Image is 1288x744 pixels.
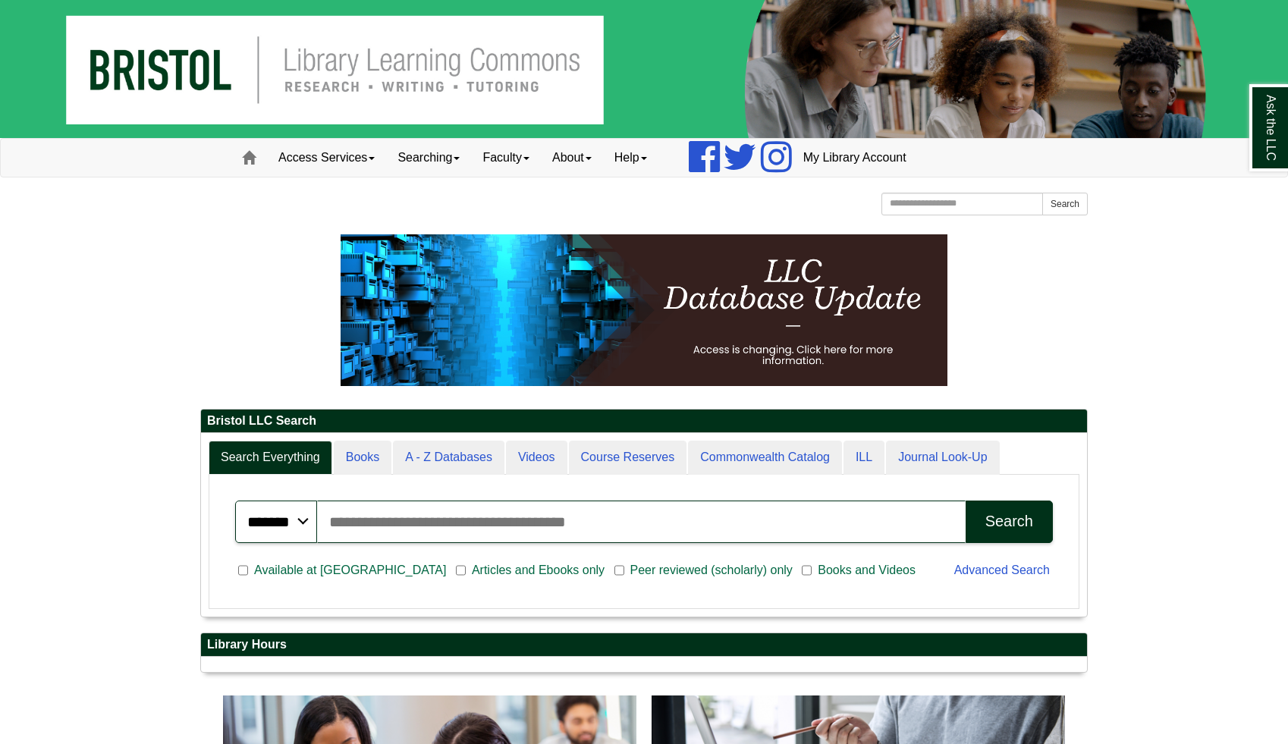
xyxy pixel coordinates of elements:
[471,139,541,177] a: Faculty
[341,234,947,386] img: HTML tutorial
[688,441,842,475] a: Commonwealth Catalog
[386,139,471,177] a: Searching
[985,513,1033,530] div: Search
[886,441,999,475] a: Journal Look-Up
[541,139,603,177] a: About
[843,441,884,475] a: ILL
[802,563,812,577] input: Books and Videos
[456,563,466,577] input: Articles and Ebooks only
[614,563,624,577] input: Peer reviewed (scholarly) only
[466,561,611,579] span: Articles and Ebooks only
[393,441,504,475] a: A - Z Databases
[506,441,567,475] a: Videos
[954,563,1050,576] a: Advanced Search
[603,139,658,177] a: Help
[209,441,332,475] a: Search Everything
[238,563,248,577] input: Available at [GEOGRAPHIC_DATA]
[624,561,799,579] span: Peer reviewed (scholarly) only
[248,561,452,579] span: Available at [GEOGRAPHIC_DATA]
[201,633,1087,657] h2: Library Hours
[201,410,1087,433] h2: Bristol LLC Search
[334,441,391,475] a: Books
[1042,193,1088,215] button: Search
[267,139,386,177] a: Access Services
[966,501,1053,543] button: Search
[569,441,687,475] a: Course Reserves
[812,561,922,579] span: Books and Videos
[792,139,918,177] a: My Library Account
